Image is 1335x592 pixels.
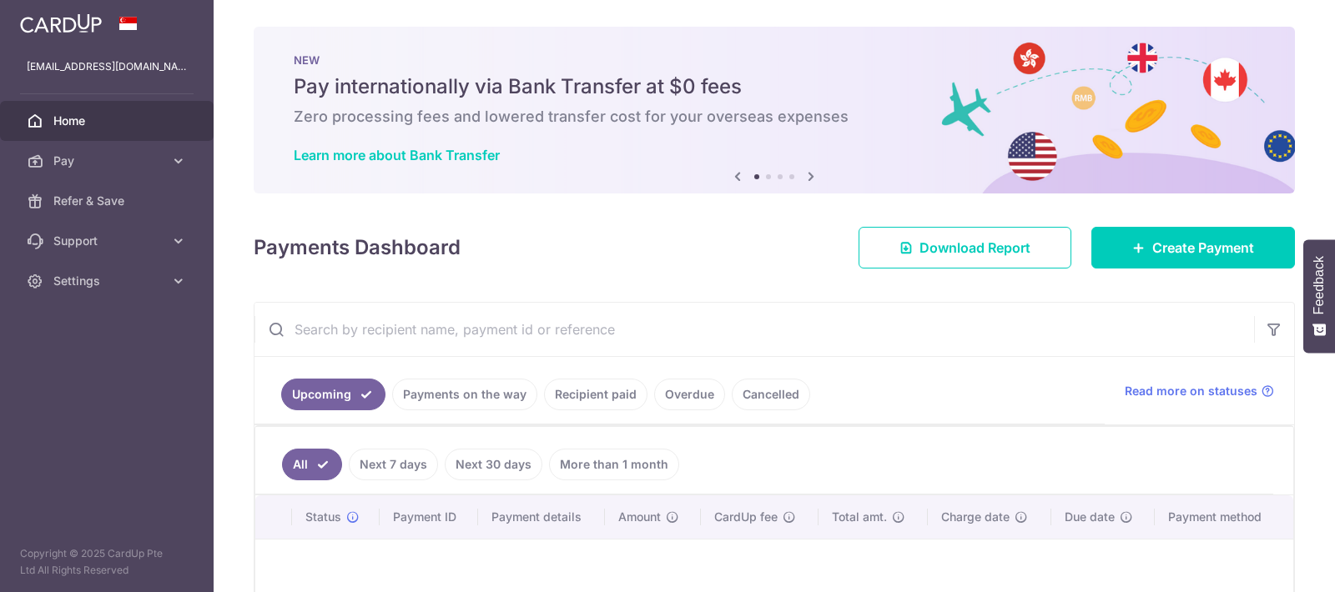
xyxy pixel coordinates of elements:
[392,379,537,410] a: Payments on the way
[27,58,187,75] p: [EMAIL_ADDRESS][DOMAIN_NAME]
[281,379,385,410] a: Upcoming
[254,233,461,263] h4: Payments Dashboard
[714,509,778,525] span: CardUp fee
[732,379,810,410] a: Cancelled
[53,273,164,289] span: Settings
[654,379,725,410] a: Overdue
[294,53,1255,67] p: NEW
[294,107,1255,127] h6: Zero processing fees and lowered transfer cost for your overseas expenses
[1152,238,1254,258] span: Create Payment
[53,153,164,169] span: Pay
[349,449,438,480] a: Next 7 days
[859,227,1071,268] a: Download Report
[549,449,679,480] a: More than 1 month
[478,495,606,539] th: Payment details
[282,449,342,480] a: All
[941,509,1010,525] span: Charge date
[53,113,164,129] span: Home
[1125,383,1274,399] a: Read more on statuses
[832,509,887,525] span: Total amt.
[53,233,164,249] span: Support
[20,13,102,33] img: CardUp
[1125,383,1257,399] span: Read more on statuses
[1065,509,1115,525] span: Due date
[53,193,164,209] span: Refer & Save
[1312,256,1327,314] span: Feedback
[919,238,1030,258] span: Download Report
[254,303,1254,356] input: Search by recipient name, payment id or reference
[254,27,1295,193] img: Bank transfer banner
[380,495,478,539] th: Payment ID
[294,147,500,163] a: Learn more about Bank Transfer
[618,509,661,525] span: Amount
[294,73,1255,100] h5: Pay internationally via Bank Transfer at $0 fees
[544,379,647,410] a: Recipient paid
[445,449,542,480] a: Next 30 days
[1303,239,1335,353] button: Feedback - Show survey
[1091,227,1295,268] a: Create Payment
[1155,495,1293,539] th: Payment method
[305,509,341,525] span: Status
